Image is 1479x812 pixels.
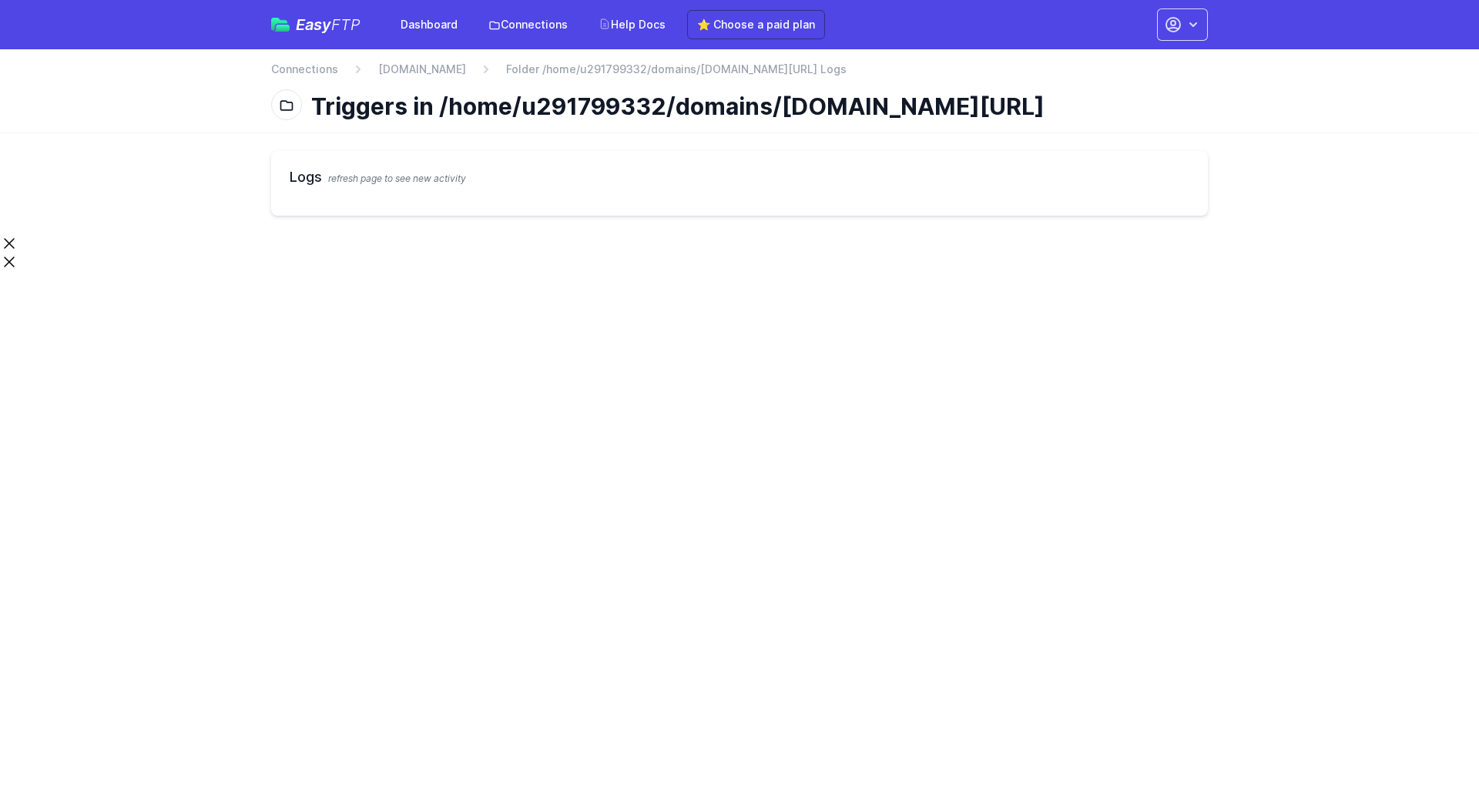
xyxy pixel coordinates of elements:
a: [DOMAIN_NAME] [378,62,466,77]
a: Connections [271,62,338,77]
a: Connections [479,11,577,39]
a: ⭐ Choose a paid plan [687,10,825,39]
img: easyftp_logo.png [271,18,290,32]
a: Help Docs [589,11,675,39]
h2: Logs [290,166,1189,188]
span: FTP [331,15,361,34]
span: refresh page to see new activity [328,173,466,184]
span: Folder /home/u291799332/domains/[DOMAIN_NAME][URL] Logs [506,62,847,77]
a: EasyFTP [271,17,361,32]
nav: Breadcrumb [271,62,1208,86]
span: Easy [296,17,361,32]
h1: Triggers in /home/u291799332/domains/[DOMAIN_NAME][URL] [311,92,1196,120]
a: Dashboard [391,11,467,39]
